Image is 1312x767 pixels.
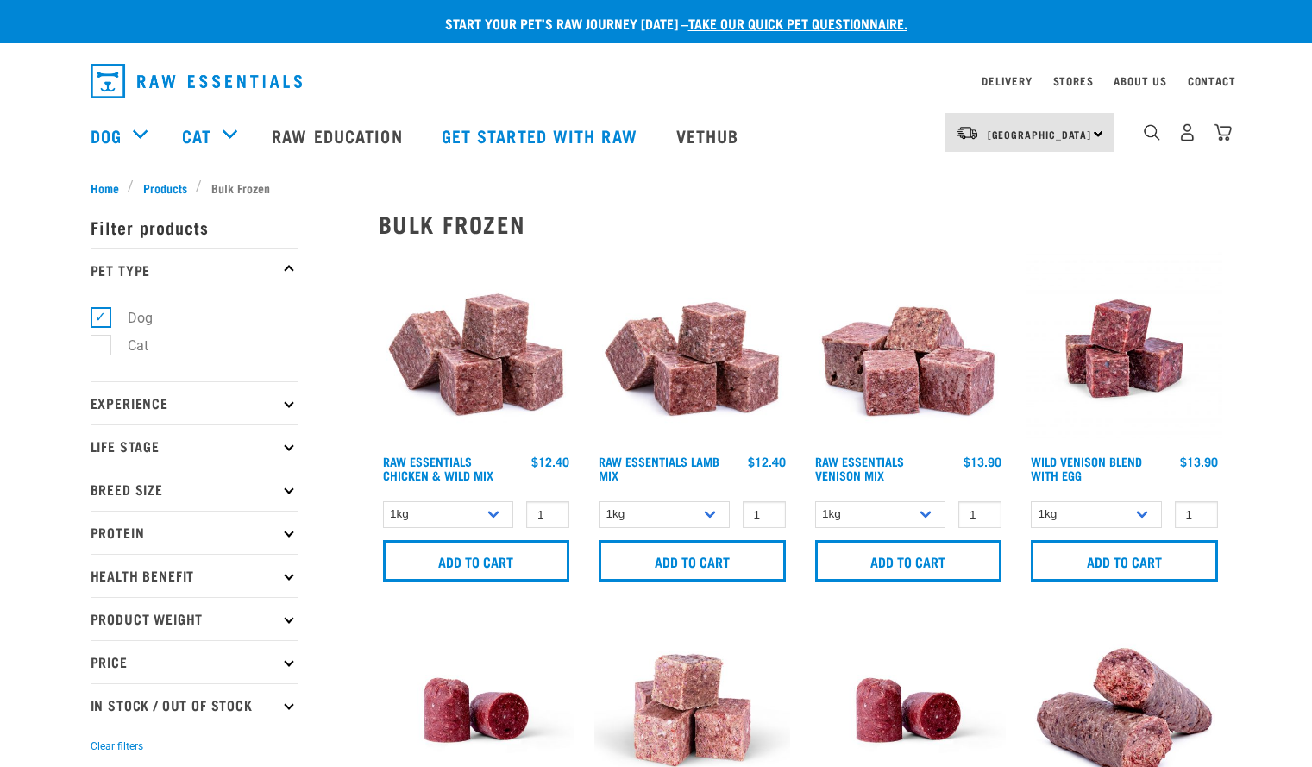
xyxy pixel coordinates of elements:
[526,501,569,528] input: 1
[815,540,1002,582] input: Add to cart
[956,125,979,141] img: van-moving.png
[688,19,907,27] a: take our quick pet questionnaire.
[91,248,298,292] p: Pet Type
[254,101,424,170] a: Raw Education
[815,458,904,478] a: Raw Essentials Venison Mix
[91,123,122,148] a: Dog
[988,131,1092,137] span: [GEOGRAPHIC_DATA]
[531,455,569,468] div: $12.40
[91,64,302,98] img: Raw Essentials Logo
[134,179,196,197] a: Products
[91,554,298,597] p: Health Benefit
[1144,124,1160,141] img: home-icon-1@2x.png
[91,597,298,640] p: Product Weight
[1178,123,1196,141] img: user.png
[91,179,1222,197] nav: breadcrumbs
[91,381,298,424] p: Experience
[964,455,1001,468] div: $13.90
[91,179,129,197] a: Home
[379,211,1222,237] h2: Bulk Frozen
[1114,78,1166,84] a: About Us
[91,468,298,511] p: Breed Size
[91,640,298,683] p: Price
[594,251,790,447] img: ?1041 RE Lamb Mix 01
[143,179,187,197] span: Products
[91,205,298,248] p: Filter products
[383,540,570,582] input: Add to cart
[743,501,786,528] input: 1
[1188,78,1236,84] a: Contact
[599,540,786,582] input: Add to cart
[1180,455,1218,468] div: $13.90
[599,458,719,478] a: Raw Essentials Lamb Mix
[91,683,298,726] p: In Stock / Out Of Stock
[91,739,143,754] button: Clear filters
[1031,458,1142,478] a: Wild Venison Blend with Egg
[958,501,1001,528] input: 1
[424,101,659,170] a: Get started with Raw
[77,57,1236,105] nav: dropdown navigation
[383,458,493,478] a: Raw Essentials Chicken & Wild Mix
[748,455,786,468] div: $12.40
[379,251,574,447] img: Pile Of Cubed Chicken Wild Meat Mix
[982,78,1032,84] a: Delivery
[1031,540,1218,582] input: Add to cart
[1214,123,1232,141] img: home-icon@2x.png
[91,179,119,197] span: Home
[100,307,160,329] label: Dog
[659,101,761,170] a: Vethub
[1053,78,1094,84] a: Stores
[182,123,211,148] a: Cat
[811,251,1007,447] img: 1113 RE Venison Mix 01
[91,424,298,468] p: Life Stage
[100,335,155,356] label: Cat
[91,511,298,554] p: Protein
[1026,251,1222,447] img: Venison Egg 1616
[1175,501,1218,528] input: 1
